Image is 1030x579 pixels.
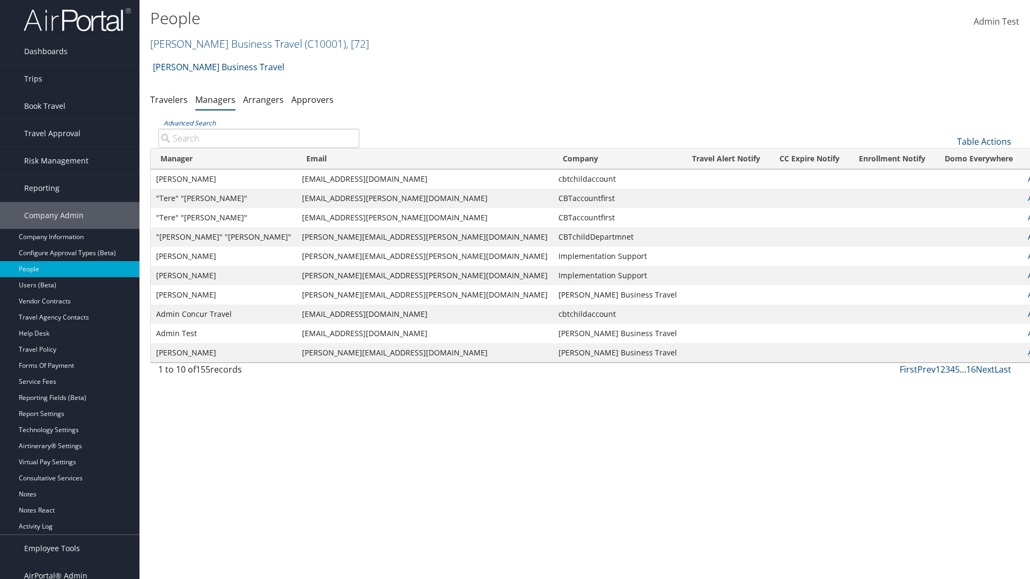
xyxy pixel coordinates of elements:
[164,118,216,128] a: Advanced Search
[297,343,553,362] td: [PERSON_NAME][EMAIL_ADDRESS][DOMAIN_NAME]
[957,136,1011,147] a: Table Actions
[151,247,297,266] td: [PERSON_NAME]
[150,36,369,51] a: [PERSON_NAME] Business Travel
[849,149,935,169] th: Enrollment Notify: activate to sort column ascending
[297,247,553,266] td: [PERSON_NAME][EMAIL_ADDRESS][PERSON_NAME][DOMAIN_NAME]
[151,169,297,189] td: [PERSON_NAME]
[297,285,553,305] td: [PERSON_NAME][EMAIL_ADDRESS][PERSON_NAME][DOMAIN_NAME]
[24,65,42,92] span: Trips
[297,227,553,247] td: [PERSON_NAME][EMAIL_ADDRESS][PERSON_NAME][DOMAIN_NAME]
[150,94,188,106] a: Travelers
[195,94,236,106] a: Managers
[151,208,297,227] td: "Tere" "[PERSON_NAME]"
[950,363,955,375] a: 4
[24,202,84,229] span: Company Admin
[151,285,297,305] td: [PERSON_NAME]
[917,363,936,375] a: Prev
[24,535,80,562] span: Employee Tools
[682,149,770,169] th: Travel Alert Notify: activate to sort column ascending
[151,343,297,362] td: [PERSON_NAME]
[151,324,297,343] td: Admin Test
[976,363,995,375] a: Next
[553,305,682,324] td: cbtchildaccount
[995,363,1011,375] a: Last
[151,266,297,285] td: [PERSON_NAME]
[24,38,68,65] span: Dashboards
[24,175,60,202] span: Reporting
[945,363,950,375] a: 3
[158,129,359,148] input: Advanced Search
[297,305,553,324] td: [EMAIL_ADDRESS][DOMAIN_NAME]
[150,7,730,29] h1: People
[974,5,1019,39] a: Admin Test
[24,7,131,32] img: airportal-logo.png
[297,169,553,189] td: [EMAIL_ADDRESS][DOMAIN_NAME]
[940,363,945,375] a: 2
[966,363,976,375] a: 16
[935,149,1022,169] th: Domo Everywhere
[24,120,80,147] span: Travel Approval
[196,363,210,375] span: 155
[297,266,553,285] td: [PERSON_NAME][EMAIL_ADDRESS][PERSON_NAME][DOMAIN_NAME]
[291,94,334,106] a: Approvers
[553,324,682,343] td: [PERSON_NAME] Business Travel
[151,305,297,324] td: Admin Concur Travel
[297,208,553,227] td: [EMAIL_ADDRESS][PERSON_NAME][DOMAIN_NAME]
[770,149,849,169] th: CC Expire Notify: activate to sort column ascending
[153,56,284,78] a: [PERSON_NAME] Business Travel
[151,149,297,169] th: Manager: activate to sort column descending
[243,94,284,106] a: Arrangers
[553,149,682,169] th: Company: activate to sort column ascending
[553,189,682,208] td: CBTaccountfirst
[151,189,297,208] td: "Tere" "[PERSON_NAME]"
[553,208,682,227] td: CBTaccountfirst
[346,36,369,51] span: , [ 72 ]
[553,285,682,305] td: [PERSON_NAME] Business Travel
[553,169,682,189] td: cbtchildaccount
[553,247,682,266] td: Implementation Support
[158,363,359,381] div: 1 to 10 of records
[553,343,682,362] td: [PERSON_NAME] Business Travel
[297,189,553,208] td: [EMAIL_ADDRESS][PERSON_NAME][DOMAIN_NAME]
[24,147,89,174] span: Risk Management
[960,363,966,375] span: …
[955,363,960,375] a: 5
[974,16,1019,27] span: Admin Test
[24,93,65,120] span: Book Travel
[900,363,917,375] a: First
[297,149,553,169] th: Email: activate to sort column ascending
[553,266,682,285] td: Implementation Support
[297,324,553,343] td: [EMAIL_ADDRESS][DOMAIN_NAME]
[151,227,297,247] td: "[PERSON_NAME]" "[PERSON_NAME]"
[553,227,682,247] td: CBTchildDepartmnet
[305,36,346,51] span: ( C10001 )
[936,363,940,375] a: 1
